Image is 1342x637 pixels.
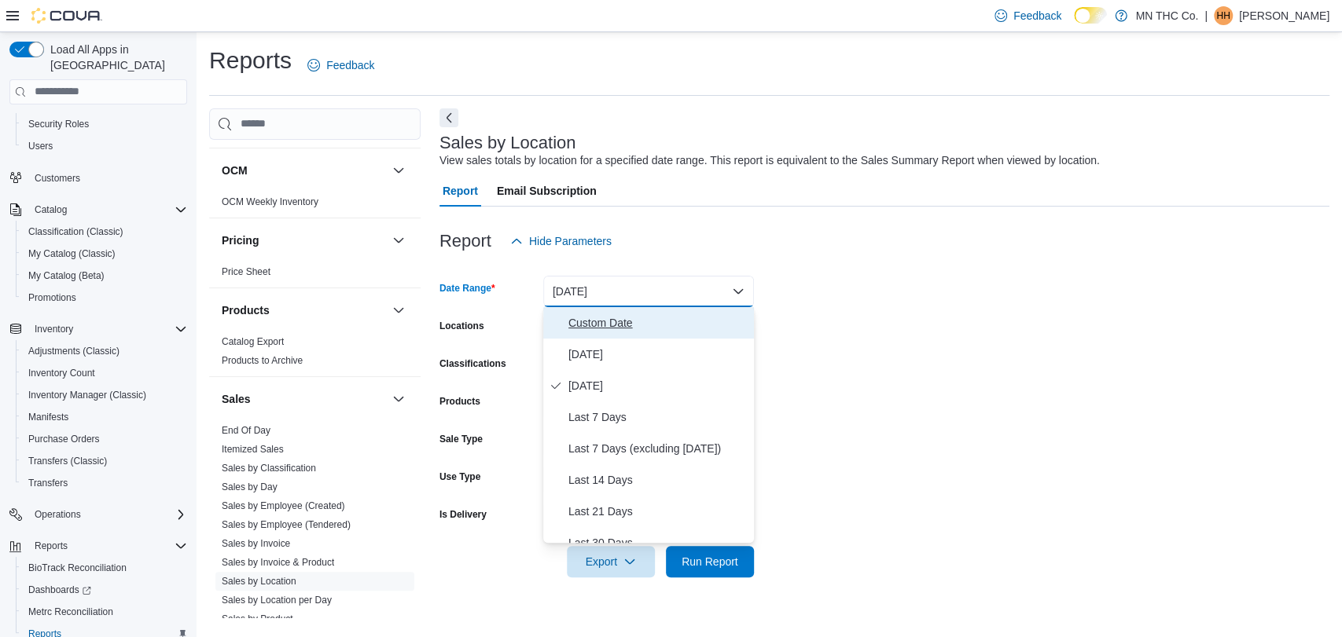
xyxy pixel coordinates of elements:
span: Last 14 Days [568,470,748,489]
span: Catalog [28,200,187,219]
a: Sales by Invoice & Product [222,557,334,568]
button: Inventory [28,320,79,339]
div: Products [209,332,421,376]
label: Is Delivery [439,508,487,521]
button: My Catalog (Classic) [16,243,193,265]
span: Sales by Day [222,481,278,493]
span: Dashboards [22,580,187,599]
span: Promotions [28,291,76,304]
a: My Catalog (Beta) [22,266,111,285]
a: Feedback [301,49,381,81]
span: Catalog Export [222,335,284,348]
a: End Of Day [222,425,270,436]
span: Manifests [28,411,68,423]
a: Sales by Location [222,576,296,587]
button: Inventory [3,318,193,340]
span: Users [22,137,187,156]
button: Catalog [28,200,73,219]
span: [DATE] [568,345,748,364]
span: Inventory Count [28,367,95,379]
button: Inventory Count [16,362,193,384]
a: Inventory Count [22,364,101,383]
span: Inventory [35,323,73,335]
span: My Catalog (Beta) [22,266,187,285]
button: Transfers (Classic) [16,450,193,472]
button: BioTrack Reconciliation [16,557,193,579]
span: Adjustments (Classic) [22,342,187,361]
a: Sales by Invoice [222,538,290,549]
span: Sales by Invoice & Product [222,556,334,569]
button: Promotions [16,287,193,309]
a: Dashboards [16,579,193,601]
span: Sales by Classification [222,462,316,474]
button: Adjustments (Classic) [16,340,193,362]
span: Sales by Employee (Created) [222,500,345,512]
span: Metrc Reconciliation [22,602,187,621]
button: Export [567,546,655,577]
a: Products to Archive [222,355,303,366]
a: Adjustments (Classic) [22,342,126,361]
a: Purchase Orders [22,430,106,448]
span: BioTrack Reconciliation [28,562,127,574]
span: Load All Apps in [GEOGRAPHIC_DATA] [44,42,187,73]
button: Catalog [3,199,193,221]
span: Last 30 Days [568,533,748,552]
p: | [1204,6,1208,25]
label: Classifications [439,357,506,370]
button: Security Roles [16,113,193,135]
h3: Report [439,232,491,251]
span: My Catalog (Beta) [28,269,105,282]
span: Catalog [35,203,67,216]
span: Security Roles [28,118,89,130]
span: Run Report [682,554,738,569]
h3: OCM [222,163,248,178]
div: Pricing [209,262,421,287]
a: Sales by Day [222,481,278,492]
span: Transfers [28,477,68,489]
span: My Catalog (Classic) [28,247,116,260]
button: Operations [3,503,193,525]
button: Operations [28,505,87,524]
a: Metrc Reconciliation [22,602,119,621]
label: Date Range [439,282,495,295]
span: Inventory Manager (Classic) [22,386,187,405]
span: Report [443,175,478,207]
button: Pricing [222,232,386,248]
a: Sales by Employee (Tendered) [222,519,351,530]
div: Select listbox [543,307,754,543]
a: Transfers (Classic) [22,452,113,470]
span: Purchase Orders [28,433,100,445]
span: End Of Day [222,424,270,437]
div: Heather Hawkinson [1214,6,1233,25]
span: Custom Date [568,313,748,332]
span: Classification (Classic) [28,225,123,238]
a: BioTrack Reconciliation [22,558,133,577]
h3: Sales [222,391,251,407]
span: Inventory Count [22,364,187,383]
div: OCM [209,192,421,218]
button: Classification (Classic) [16,221,193,243]
span: Customers [28,168,187,188]
span: Transfers [22,474,187,492]
span: Customers [35,172,80,185]
button: [DATE] [543,276,754,307]
span: Last 21 Days [568,502,748,521]
span: [DATE] [568,376,748,395]
span: BioTrack Reconciliation [22,558,187,577]
span: Operations [35,508,81,521]
span: Sales by Location [222,575,296,588]
span: Inventory Manager (Classic) [28,389,146,401]
a: Itemized Sales [222,444,284,455]
a: Transfers [22,474,74,492]
button: Users [16,135,193,157]
span: Feedback [326,57,374,73]
span: Classification (Classic) [22,222,187,241]
a: Users [22,137,59,156]
a: Customers [28,169,86,188]
span: Operations [28,505,187,524]
span: Dashboards [28,584,91,596]
span: Inventory [28,320,187,339]
button: Inventory Manager (Classic) [16,384,193,406]
a: Catalog Export [222,336,284,347]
